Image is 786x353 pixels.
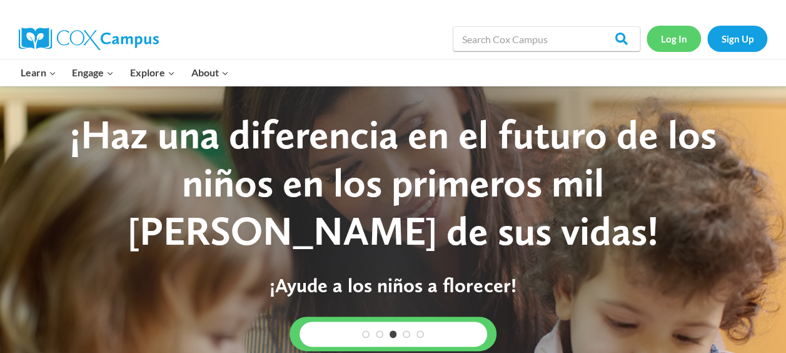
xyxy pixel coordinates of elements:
[707,26,767,51] a: Sign Up
[390,330,397,338] a: 3
[64,59,123,86] button: Child menu of Engage
[453,26,640,51] input: Search Cox Campus
[25,274,761,297] p: ¡Ayude a los niños a florecer!
[183,59,237,86] button: Child menu of About
[290,317,496,351] a: Cursos de aprendizaje gratuitos
[13,59,236,86] nav: Primary Navigation
[122,59,183,86] button: Child menu of Explore
[19,28,159,50] img: Cox Campus
[416,330,424,338] a: 5
[362,330,370,338] a: 1
[403,330,410,338] a: 4
[376,330,383,338] a: 2
[25,111,761,255] div: ¡Haz una diferencia en el futuro de los niños en los primeros mil [PERSON_NAME] de sus vidas!
[647,26,767,51] nav: Secondary Navigation
[647,26,701,51] a: Log In
[13,59,64,86] button: Child menu of Learn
